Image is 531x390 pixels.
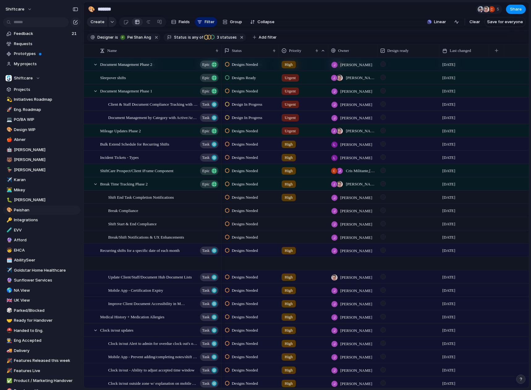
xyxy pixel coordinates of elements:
button: 🚀 [6,107,12,113]
div: 👨‍💻 [6,186,11,193]
div: 🎉Features Live [3,366,80,375]
span: Prototypes [14,51,78,57]
span: Filter [205,19,215,25]
span: Pei Shan Ang [127,35,151,40]
span: Urgent [285,88,296,94]
span: [PERSON_NAME] [14,157,78,163]
button: ✈️ [6,177,12,183]
div: 🎲 [6,307,11,314]
span: Designs Needed [232,128,258,134]
a: 🤝Ready for Handover [3,316,80,325]
span: PO/BA WIP [14,117,78,123]
span: Task [202,100,210,109]
button: 🗓️ [6,257,12,263]
button: 🦆 [6,167,12,173]
span: High [285,155,293,161]
a: 🚀Eng. Roadmap [3,105,80,114]
span: Task [202,286,210,295]
span: ShiftCare Prospect/Client iFrame Component [100,167,173,174]
span: Document Management by Category with Active/Archived Logic [108,114,198,121]
span: Shiftcare [14,75,33,81]
span: Abner [14,137,78,143]
button: Share [506,5,526,14]
a: 🗓️AbilitySeer [3,256,80,265]
div: ⛑️Handed to Eng. [3,326,80,335]
span: Status [232,48,242,54]
span: [PERSON_NAME] [340,142,372,148]
div: 🐻 [6,156,11,163]
span: Task [202,113,210,122]
span: Clear [469,19,480,25]
span: Features Released this week [14,358,78,364]
button: Task [200,100,219,108]
a: Projects [3,85,80,94]
span: [DATE] [442,194,455,201]
button: ✈️ [6,267,12,273]
span: 3 [215,35,220,40]
span: Task [202,313,210,321]
div: 🔮 [6,237,11,244]
div: 🎉Features Released this week [3,356,80,365]
span: Designs Needed [232,61,258,68]
button: 🌎 [6,287,12,294]
button: 🐛 [6,197,12,203]
span: High [285,61,293,68]
button: shiftcare [3,4,35,14]
a: 👨‍🏭Eng Accepted [3,336,80,345]
div: ✈️ [6,267,11,274]
button: 🧒 [6,247,12,253]
button: 🔮 [6,277,12,283]
a: 🎲Parked/Blocked [3,306,80,315]
span: Task [202,339,210,348]
button: Epic [200,167,219,175]
div: 🎨 [6,206,11,214]
span: Design ready [387,48,409,54]
span: Designs Needed [232,194,258,201]
span: Incident Tickets - Types [100,154,139,161]
a: 🎨Design WIP [3,125,80,134]
span: shiftcare [6,6,24,12]
span: Collapse [257,19,274,25]
div: 🍎 [6,136,11,143]
button: Create [87,17,108,27]
span: Task [202,273,210,282]
div: 🔮 [6,277,11,284]
a: ✈️Karan [3,175,80,184]
span: [DATE] [442,155,455,161]
span: [DATE] [442,61,455,68]
div: 🤖[PERSON_NAME] [3,145,80,155]
span: My projects [14,61,78,67]
a: 🐻[PERSON_NAME] [3,155,80,164]
span: Document Management Phase 1 [100,87,152,94]
span: Designs Needed [232,168,258,174]
span: Eng. Roadmap [14,107,78,113]
button: ✅ [6,378,12,384]
span: Designs Needed [232,88,258,94]
span: [PERSON_NAME] [14,167,78,173]
span: Designs Needed [232,181,258,187]
div: 🔮Sunflower Services [3,276,80,285]
div: ✈️ [6,176,11,184]
div: 🎉 [6,357,11,364]
a: 🦆[PERSON_NAME] [3,165,80,175]
span: Afford [14,237,78,243]
button: Task [200,154,219,162]
button: isany of [187,34,204,41]
span: [PERSON_NAME] [340,195,372,201]
div: 🚚Delivery [3,346,80,355]
div: 🧪 [6,227,11,234]
button: Task [200,286,219,295]
button: 💫 [6,96,12,103]
a: 💫Initiatives Roadmap [3,95,80,104]
span: Epic [202,167,210,175]
button: 🧪 [6,227,12,233]
button: 🇬🇧 [6,297,12,303]
button: 🎉 [6,358,12,364]
a: Prototypes [3,49,80,58]
span: Save for everyone [487,19,523,25]
a: Feedback21 [3,29,80,38]
a: 👨‍💻Mikey [3,185,80,195]
span: [DATE] [442,181,455,187]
